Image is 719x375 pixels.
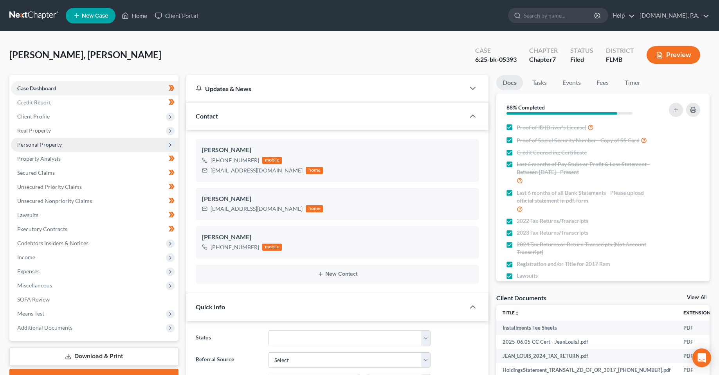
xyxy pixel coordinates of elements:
span: Secured Claims [17,169,55,176]
span: Client Profile [17,113,50,120]
div: [PERSON_NAME] [202,194,472,204]
div: mobile [262,244,282,251]
div: Status [570,46,593,55]
span: [PERSON_NAME], [PERSON_NAME] [9,49,161,60]
div: Open Intercom Messenger [692,348,711,367]
td: JEAN_LOUIS_2024_TAX_RETURN.pdf [496,349,677,363]
span: SOFA Review [17,296,50,303]
div: Chapter [529,55,558,64]
a: Tasks [526,75,553,90]
span: Credit Report [17,99,51,106]
span: Property Analysis [17,155,61,162]
div: 6:25-bk-05393 [475,55,517,64]
div: Client Documents [496,294,546,302]
span: Case Dashboard [17,85,56,92]
div: [EMAIL_ADDRESS][DOMAIN_NAME] [211,205,303,213]
a: Timer [618,75,647,90]
span: Last 6 months of Pay Stubs or Profit & Loss Statement - Between [DATE] - Present [517,160,650,176]
div: home [306,167,323,174]
td: Installments Fee Sheets [496,321,677,335]
a: Unsecured Priority Claims [11,180,178,194]
a: Property Analysis [11,152,178,166]
a: Extensionunfold_more [683,310,715,316]
span: Lawsuits [517,272,538,280]
a: Secured Claims [11,166,178,180]
input: Search by name... [524,8,595,23]
span: Real Property [17,127,51,134]
a: Executory Contracts [11,222,178,236]
span: 2023 Tax Returns/Transcripts [517,229,588,237]
span: New Case [82,13,108,19]
a: Download & Print [9,347,178,366]
i: unfold_more [515,311,519,316]
div: [EMAIL_ADDRESS][DOMAIN_NAME] [211,167,303,174]
span: Registration and/or Title for 2017 Ram [517,260,610,268]
a: Fees [590,75,615,90]
label: Referral Source [192,352,265,368]
div: District [606,46,634,55]
a: Home [118,9,151,23]
span: Unsecured Priority Claims [17,183,82,190]
div: Filed [570,55,593,64]
a: Client Portal [151,9,202,23]
a: Titleunfold_more [503,310,519,316]
span: Proof of ID (Driver's License) [517,124,586,131]
span: Last 6 months of all Bank Statements - Please upload official statement in pdf. form [517,189,650,205]
span: Additional Documents [17,324,72,331]
div: home [306,205,323,212]
div: [PERSON_NAME] [202,145,472,155]
span: 2022 Tax Returns/Transcripts [517,217,588,225]
div: [PHONE_NUMBER] [211,156,259,164]
button: New Contact [202,271,472,277]
a: [DOMAIN_NAME], P.A. [636,9,709,23]
span: 2024 Tax Returns or Return Transcripts (Not Account Transcript) [517,240,650,256]
a: Docs [496,75,523,90]
button: Preview [647,46,700,64]
label: Status [192,330,265,346]
span: Expenses [17,268,40,275]
a: View All [687,295,706,300]
span: 7 [552,56,556,63]
span: Personal Property [17,141,62,148]
span: Proof of Social Security Number - Copy of SS Card [517,136,640,144]
div: Chapter [529,46,558,55]
div: FLMB [606,55,634,64]
div: Updates & News [196,84,455,93]
span: Executory Contracts [17,226,67,232]
span: Quick Info [196,303,225,310]
span: Unsecured Nonpriority Claims [17,197,92,204]
div: [PHONE_NUMBER] [211,243,259,251]
span: Contact [196,112,218,120]
span: Codebtors Insiders & Notices [17,240,88,246]
span: Means Test [17,310,44,317]
strong: 88% Completed [506,104,545,111]
span: Credit Counseling Certificate [517,149,587,156]
a: SOFA Review [11,292,178,307]
a: Lawsuits [11,208,178,222]
div: [PERSON_NAME] [202,233,472,242]
a: Unsecured Nonpriority Claims [11,194,178,208]
td: 2025-06.05 CC Cert - JeanLouisJ.pdf [496,335,677,349]
a: Events [556,75,587,90]
a: Case Dashboard [11,81,178,95]
a: Help [609,9,635,23]
div: mobile [262,157,282,164]
span: Miscellaneous [17,282,52,289]
span: Lawsuits [17,212,38,218]
div: Case [475,46,517,55]
span: Income [17,254,35,260]
a: Credit Report [11,95,178,109]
